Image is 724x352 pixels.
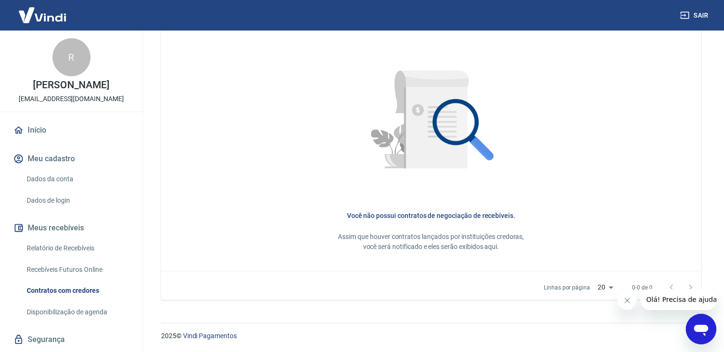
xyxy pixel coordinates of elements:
iframe: Mensagem da empresa [641,289,716,310]
button: Meus recebíveis [11,217,131,238]
a: Relatório de Recebíveis [23,238,131,258]
p: 2025 © [161,331,701,341]
iframe: Botão para abrir a janela de mensagens [686,314,716,344]
p: Linhas por página [544,283,590,292]
a: Segurança [11,329,131,350]
button: Sair [678,7,713,24]
div: R [52,38,91,76]
h6: Você não possui contratos de negociação de recebíveis. [176,211,686,220]
a: Vindi Pagamentos [183,332,237,340]
a: Início [11,120,131,141]
p: [PERSON_NAME] [33,80,109,90]
a: Dados de login [23,191,131,210]
span: Assim que houver contratos lançados por instituições credoras, você será notificado e eles serão ... [338,233,524,250]
a: Dados da conta [23,169,131,189]
img: Nenhum item encontrado [347,39,515,207]
a: Recebíveis Futuros Online [23,260,131,280]
a: Disponibilização de agenda [23,302,131,322]
iframe: Fechar mensagem [618,291,637,310]
p: 0-0 de 0 [632,283,653,292]
div: 20 [594,280,617,294]
button: Meu cadastro [11,148,131,169]
span: Olá! Precisa de ajuda? [6,7,80,14]
a: Contratos com credores [23,281,131,300]
img: Vindi [11,0,73,30]
p: [EMAIL_ADDRESS][DOMAIN_NAME] [19,94,124,104]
